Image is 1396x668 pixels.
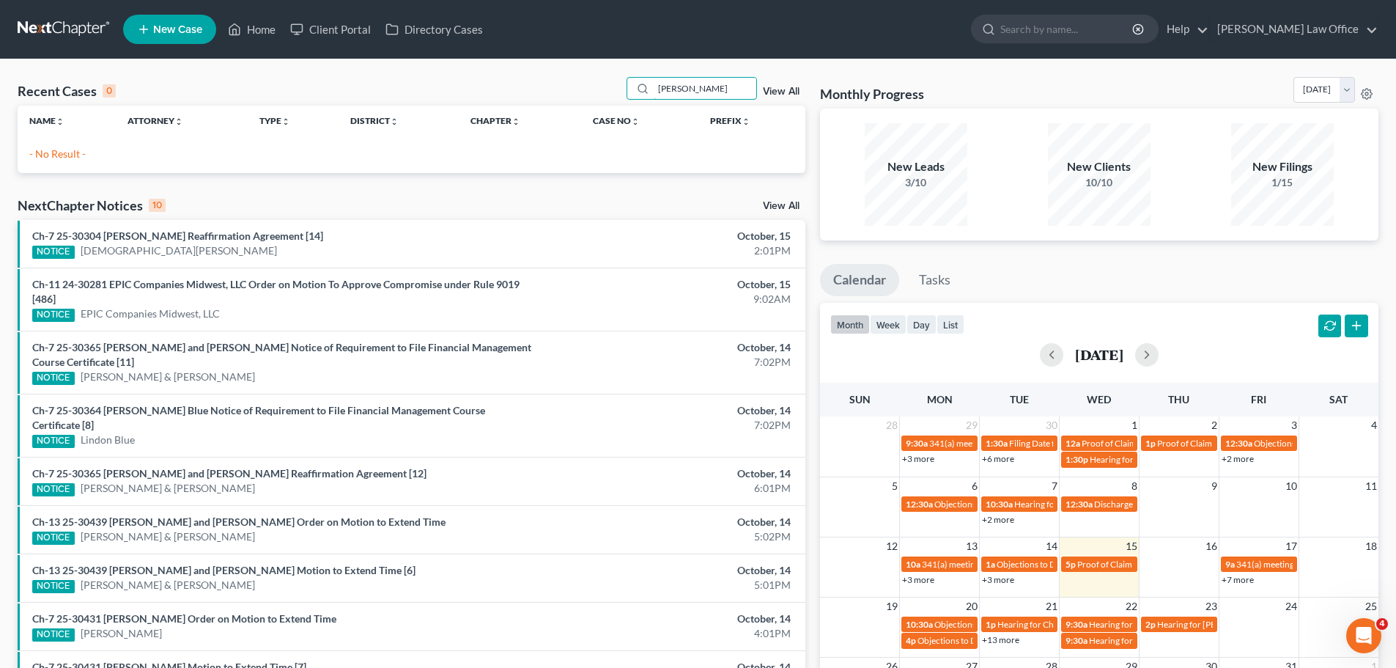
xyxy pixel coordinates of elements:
[1044,416,1059,434] span: 30
[1094,499,1250,510] span: Discharge Granted for [PERSON_NAME]
[1130,416,1139,434] span: 1
[56,117,64,126] i: unfold_more
[865,175,967,190] div: 3/10
[1075,347,1123,362] h2: [DATE]
[32,309,75,322] div: NOTICE
[964,416,979,434] span: 29
[906,264,964,296] a: Tasks
[153,24,202,35] span: New Case
[103,84,116,98] div: 0
[884,598,899,615] span: 19
[1009,438,1211,449] span: Filing Date for [PERSON_NAME] & [PERSON_NAME]
[1225,559,1235,570] span: 9a
[742,117,750,126] i: unfold_more
[1124,537,1139,555] span: 15
[1251,393,1266,405] span: Fri
[1050,477,1059,495] span: 7
[917,635,1246,646] span: Objections to Discharge Due (PFMC-7) for [PERSON_NAME][DEMOGRAPHIC_DATA]
[1000,15,1134,43] input: Search by name...
[1210,16,1378,43] a: [PERSON_NAME] Law Office
[1090,454,1204,465] span: Hearing for [PERSON_NAME]
[18,82,116,100] div: Recent Cases
[283,16,378,43] a: Client Portal
[547,340,791,355] div: October, 14
[470,115,520,126] a: Chapterunfold_more
[390,117,399,126] i: unfold_more
[1210,477,1219,495] span: 9
[1044,537,1059,555] span: 14
[763,201,799,211] a: View All
[547,229,791,243] div: October, 15
[964,598,979,615] span: 20
[547,418,791,433] div: 7:02PM
[547,243,791,258] div: 2:01PM
[906,635,916,646] span: 4p
[32,341,531,368] a: Ch-7 25-30365 [PERSON_NAME] and [PERSON_NAME] Notice of Requirement to File Financial Management ...
[1157,438,1373,449] span: Proof of Claim Deadline - Standard for [PERSON_NAME]
[593,115,640,126] a: Case Nounfold_more
[1329,393,1348,405] span: Sat
[547,481,791,496] div: 6:01PM
[1066,619,1087,630] span: 9:30a
[1048,175,1151,190] div: 10/10
[1210,416,1219,434] span: 2
[512,117,520,126] i: unfold_more
[997,619,1107,630] span: Hearing for Cheyenne Czech
[547,578,791,592] div: 5:01PM
[547,563,791,578] div: October, 14
[81,578,255,592] a: [PERSON_NAME] & [PERSON_NAME]
[32,404,485,431] a: Ch-7 25-30364 [PERSON_NAME] Blue Notice of Requirement to File Financial Management Course Certif...
[81,433,135,447] a: Lindon Blue
[32,435,75,448] div: NOTICE
[986,559,995,570] span: 1a
[1364,537,1378,555] span: 18
[1066,438,1080,449] span: 12a
[32,467,426,480] a: Ch-7 25-30365 [PERSON_NAME] and [PERSON_NAME] Reaffirmation Agreement [12]
[32,230,323,242] a: Ch-7 25-30304 [PERSON_NAME] Reaffirmation Agreement [14]
[884,416,899,434] span: 28
[29,115,64,126] a: Nameunfold_more
[547,403,791,418] div: October, 14
[547,277,791,292] div: October, 15
[927,393,953,405] span: Mon
[1290,416,1299,434] span: 3
[1130,477,1139,495] span: 8
[934,499,1166,510] span: Objections to Discharge Due (PFMC-7) for [PERSON_NAME]
[547,529,791,544] div: 5:02PM
[1225,438,1252,449] span: 12:30a
[29,147,794,161] p: - No Result -
[710,115,750,126] a: Prefixunfold_more
[986,619,996,630] span: 1p
[32,580,75,593] div: NOTICE
[906,619,933,630] span: 10:30a
[902,574,934,585] a: +3 more
[81,307,220,321] a: EPIC Companies Midwest, LLC
[32,515,446,528] a: Ch-13 25-30439 [PERSON_NAME] and [PERSON_NAME] Order on Motion to Extend Time
[906,315,937,334] button: day
[1066,499,1093,510] span: 12:30a
[934,619,1166,630] span: Objections to Discharge Due (PFMC-7) for [PERSON_NAME]
[547,626,791,641] div: 4:01PM
[1066,454,1088,465] span: 1:30p
[986,438,1008,449] span: 1:30a
[32,532,75,545] div: NOTICE
[1231,158,1334,175] div: New Filings
[32,564,416,576] a: Ch-13 25-30439 [PERSON_NAME] and [PERSON_NAME] Motion to Extend Time [6]
[1364,598,1378,615] span: 25
[937,315,964,334] button: list
[1222,453,1254,464] a: +2 more
[547,355,791,370] div: 7:02PM
[259,115,290,126] a: Typeunfold_more
[32,372,75,385] div: NOTICE
[32,246,75,259] div: NOTICE
[1204,598,1219,615] span: 23
[970,477,979,495] span: 6
[1284,477,1299,495] span: 10
[547,612,791,626] div: October, 14
[1364,477,1378,495] span: 11
[1159,16,1208,43] a: Help
[81,626,162,641] a: [PERSON_NAME]
[982,634,1019,645] a: +13 more
[1145,619,1156,630] span: 2p
[149,199,166,212] div: 10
